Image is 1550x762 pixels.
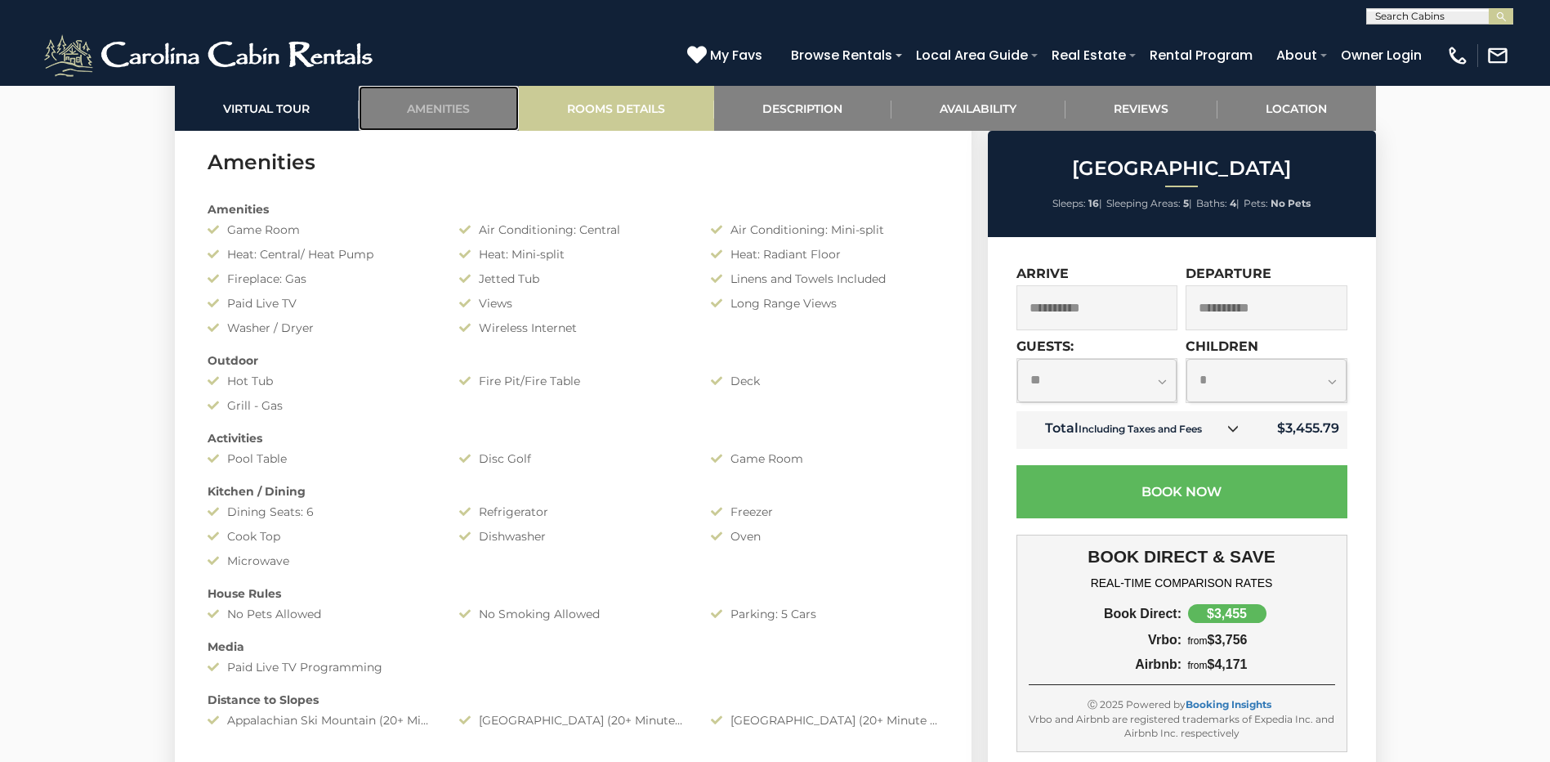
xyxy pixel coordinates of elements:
[195,712,447,728] div: Appalachian Ski Mountain (20+ Minute Drive)
[908,41,1036,69] a: Local Area Guide
[1029,657,1182,672] div: Airbnb:
[699,271,950,287] div: Linens and Towels Included
[714,86,891,131] a: Description
[699,295,950,312] div: Long Range Views
[699,712,950,728] div: [GEOGRAPHIC_DATA] (20+ Minute Drive)
[1016,338,1074,354] label: Guests:
[195,450,447,467] div: Pool Table
[1029,697,1335,711] div: Ⓒ 2025 Powered by
[447,606,699,622] div: No Smoking Allowed
[1052,193,1102,214] li: |
[1188,635,1208,647] span: from
[699,222,950,238] div: Air Conditioning: Mini-split
[195,659,447,675] div: Paid Live TV Programming
[1196,193,1240,214] li: |
[195,201,951,217] div: Amenities
[1029,547,1335,567] h3: BOOK DIRECT & SAVE
[1244,197,1268,209] span: Pets:
[195,483,951,500] div: Kitchen / Dining
[447,528,699,545] div: Dishwasher
[195,320,447,336] div: Washer / Dryer
[1029,607,1182,621] div: Book Direct:
[1486,44,1509,67] img: mail-regular-white.png
[195,639,951,655] div: Media
[687,45,766,66] a: My Favs
[699,246,950,262] div: Heat: Radiant Floor
[447,450,699,467] div: Disc Golf
[447,271,699,287] div: Jetted Tub
[195,528,447,545] div: Cook Top
[1252,411,1347,449] td: $3,455.79
[699,504,950,520] div: Freezer
[1065,86,1217,131] a: Reviews
[447,320,699,336] div: Wireless Internet
[195,397,447,414] div: Grill - Gas
[1029,576,1335,589] h4: REAL-TIME COMPARISON RATES
[1088,197,1099,209] strong: 16
[447,373,699,389] div: Fire Pit/Fire Table
[519,86,714,131] a: Rooms Details
[1188,660,1208,671] span: from
[195,585,951,602] div: House Rules
[1106,197,1181,209] span: Sleeping Areas:
[41,31,380,80] img: White-1-2.png
[195,295,447,312] div: Paid Live TV
[195,352,951,369] div: Outdoor
[175,86,359,131] a: Virtual Tour
[1186,338,1258,354] label: Children
[1043,41,1134,69] a: Real Estate
[195,246,447,262] div: Heat: Central/ Heat Pump
[891,86,1065,131] a: Availability
[1446,44,1469,67] img: phone-regular-white.png
[195,271,447,287] div: Fireplace: Gas
[195,222,447,238] div: Game Room
[1052,197,1086,209] span: Sleeps:
[208,148,939,177] h3: Amenities
[783,41,900,69] a: Browse Rentals
[1183,197,1189,209] strong: 5
[1016,465,1347,518] button: Book Now
[1333,41,1430,69] a: Owner Login
[447,222,699,238] div: Air Conditioning: Central
[1196,197,1227,209] span: Baths:
[359,86,519,131] a: Amenities
[1271,197,1311,209] strong: No Pets
[699,373,950,389] div: Deck
[1217,86,1376,131] a: Location
[447,504,699,520] div: Refrigerator
[1268,41,1325,69] a: About
[1106,193,1192,214] li: |
[1186,266,1271,281] label: Departure
[1029,633,1182,648] div: Vrbo:
[195,430,951,446] div: Activities
[699,528,950,545] div: Oven
[195,553,447,569] div: Microwave
[195,692,951,708] div: Distance to Slopes
[1141,41,1261,69] a: Rental Program
[1188,604,1266,623] div: $3,455
[447,295,699,312] div: Views
[195,504,447,520] div: Dining Seats: 6
[699,450,950,467] div: Game Room
[447,712,699,728] div: [GEOGRAPHIC_DATA] (20+ Minutes Drive)
[1186,698,1271,710] a: Booking Insights
[699,606,950,622] div: Parking: 5 Cars
[1029,712,1335,740] div: Vrbo and Airbnb are registered trademarks of Expedia Inc. and Airbnb Inc. respectively
[1181,633,1335,648] div: $3,756
[710,45,762,65] span: My Favs
[195,606,447,622] div: No Pets Allowed
[1016,266,1069,281] label: Arrive
[1181,657,1335,672] div: $4,171
[1079,423,1202,435] small: Including Taxes and Fees
[992,158,1372,179] h2: [GEOGRAPHIC_DATA]
[447,246,699,262] div: Heat: Mini-split
[1230,197,1236,209] strong: 4
[195,373,447,389] div: Hot Tub
[1016,411,1253,449] td: Total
